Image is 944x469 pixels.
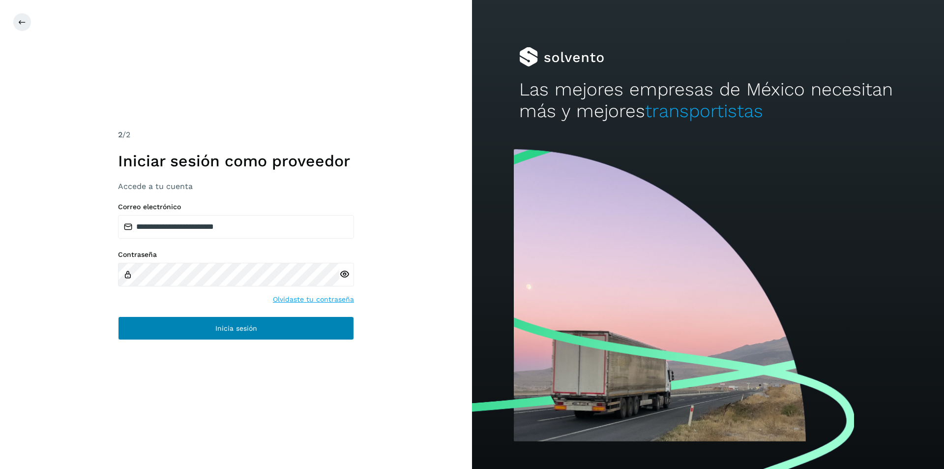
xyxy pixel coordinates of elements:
[118,129,354,141] div: /2
[215,325,257,332] span: Inicia sesión
[645,100,763,122] span: transportistas
[118,152,354,170] h1: Iniciar sesión como proveedor
[118,203,354,211] label: Correo electrónico
[519,79,897,123] h2: Las mejores empresas de México necesitan más y mejores
[273,294,354,305] a: Olvidaste tu contraseña
[118,316,354,340] button: Inicia sesión
[118,250,354,259] label: Contraseña
[118,182,354,191] h3: Accede a tu cuenta
[118,130,122,139] span: 2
